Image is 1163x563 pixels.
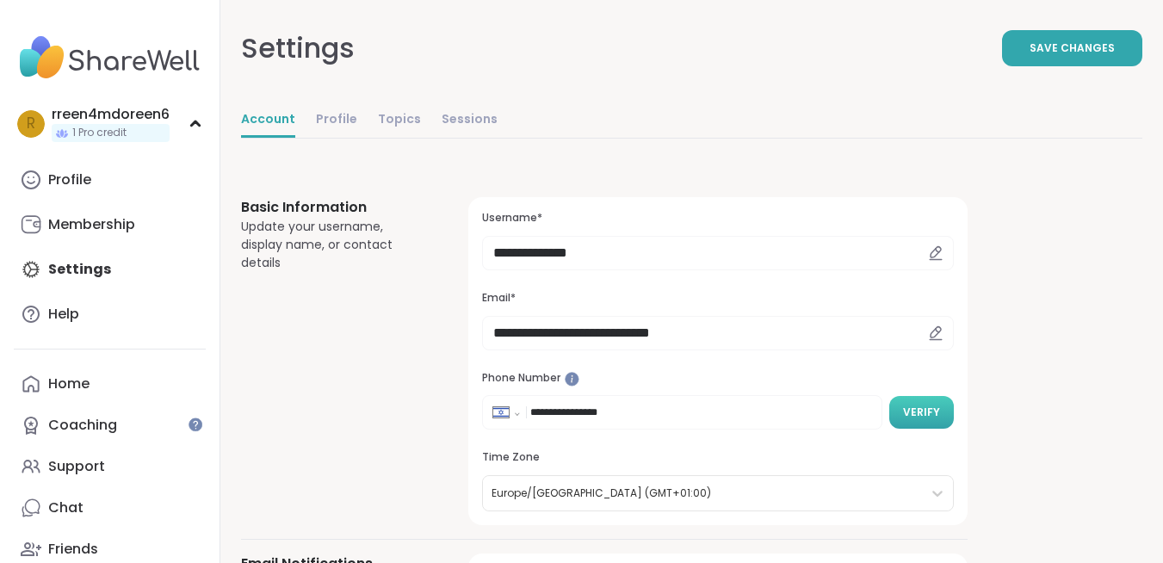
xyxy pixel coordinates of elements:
a: Support [14,446,206,487]
a: Home [14,363,206,405]
a: Profile [14,159,206,201]
div: Update your username, display name, or contact details [241,218,427,272]
iframe: Spotlight [565,372,579,387]
div: Profile [48,170,91,189]
div: Settings [241,28,355,69]
div: Coaching [48,416,117,435]
h3: Phone Number [482,371,954,386]
span: Verify [903,405,940,420]
div: Support [48,457,105,476]
div: Friends [48,540,98,559]
div: Home [48,374,90,393]
button: Verify [889,396,954,429]
div: rreen4mdoreen6 [52,105,170,124]
a: Coaching [14,405,206,446]
span: r [27,113,35,135]
div: Membership [48,215,135,234]
h3: Basic Information [241,197,427,218]
span: 1 Pro credit [72,126,127,140]
div: Chat [48,498,84,517]
iframe: Spotlight [189,418,202,431]
h3: Username* [482,211,954,226]
h3: Email* [482,291,954,306]
a: Membership [14,204,206,245]
span: Save Changes [1030,40,1115,56]
img: ShareWell Nav Logo [14,28,206,88]
a: Help [14,294,206,335]
a: Chat [14,487,206,529]
a: Sessions [442,103,498,138]
a: Topics [378,103,421,138]
button: Save Changes [1002,30,1142,66]
div: Help [48,305,79,324]
h3: Time Zone [482,450,954,465]
a: Account [241,103,295,138]
a: Profile [316,103,357,138]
